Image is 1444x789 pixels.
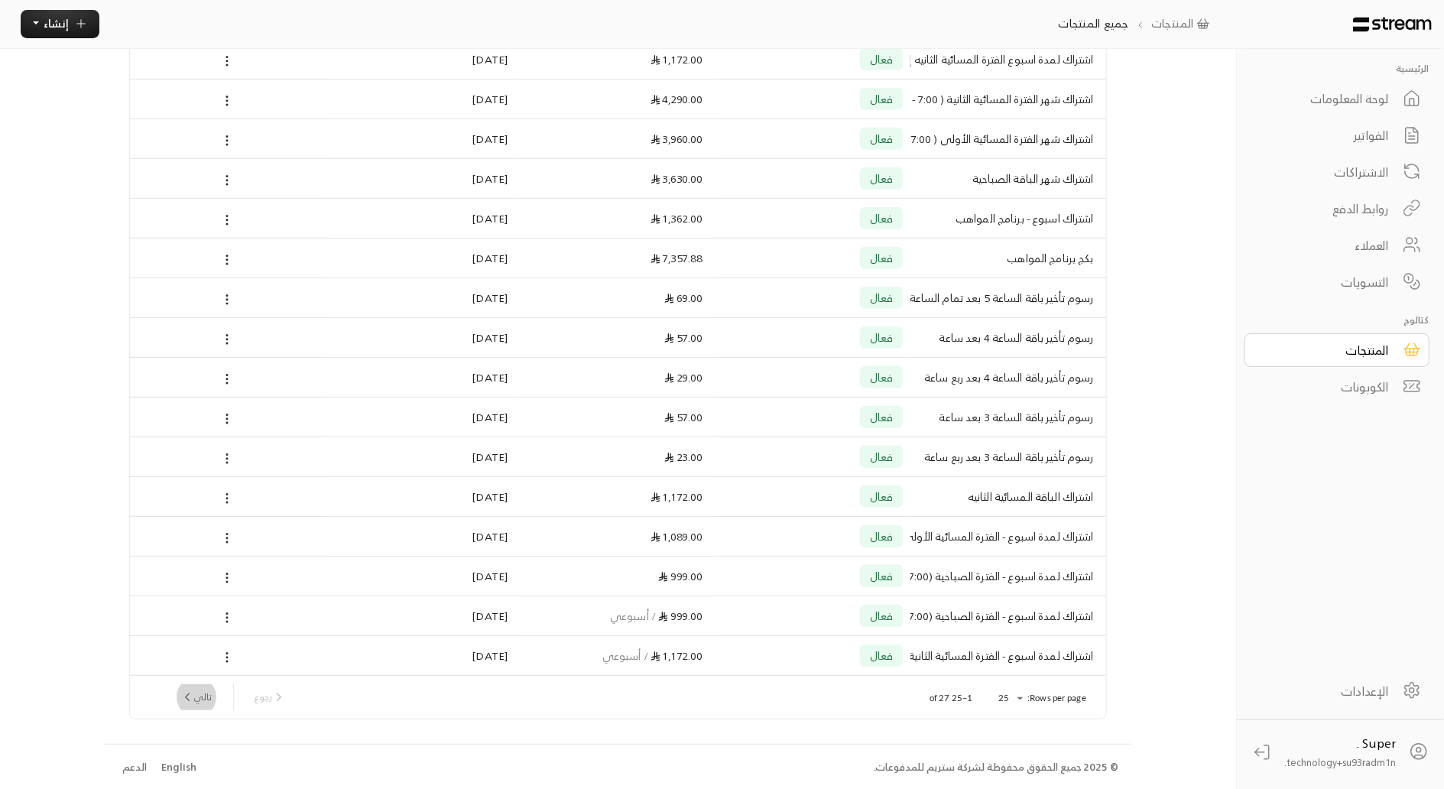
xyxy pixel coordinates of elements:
span: 1,172.00 [651,646,703,665]
div: English [161,760,196,775]
div: رسوم تأخير باقة الساعة 5 بعد تمام الساعة 5:00 [923,278,1094,317]
span: فعال [870,292,894,304]
img: Logo [1353,17,1432,32]
div: [DATE] [337,318,508,357]
div: اشتراك شهر الباقة الصباحية [923,159,1094,198]
div: اشتراك لمدة اسبوع - الفترة المسائية الثانية [923,636,1094,675]
div: الاشتراكات [1265,163,1388,181]
span: Super . [1357,732,1396,754]
nav: breadcrumb [1051,15,1222,32]
span: technology+su93radm1n... [1281,754,1396,771]
div: [DATE] [337,636,508,675]
a: الفواتير [1244,119,1429,152]
div: [DATE] [337,358,508,397]
div: [DATE] [337,80,508,119]
div: روابط الدفع [1265,200,1388,218]
span: 999.00 [658,567,703,586]
p: 1–25 of 27 [930,692,972,704]
a: الدعم [117,754,151,781]
div: الفواتير [1265,126,1388,144]
span: فعال [870,372,894,383]
span: 3,960.00 [651,129,703,148]
span: فعال [870,570,894,582]
span: فعال [870,650,894,661]
div: الكوبونات [1265,378,1388,396]
span: / أسبوعي [610,606,658,625]
div: [DATE] [337,278,508,317]
a: روابط الدفع [1244,192,1429,226]
div: [DATE] [337,557,508,596]
div: [DATE] [337,596,508,635]
div: بكج برنامج المواهب [923,239,1094,278]
span: فعال [870,451,894,463]
div: © 2025 جميع الحقوق محفوظة لشركة ستريم للمدفوعات. [874,760,1119,775]
span: 3,630.00 [651,169,703,188]
a: الكوبونات [1244,370,1429,404]
div: رسوم تأخير باقة الساعة 4 بعد ساعة [923,318,1094,357]
button: إنشاء [21,10,99,38]
div: 25 [991,689,1027,708]
div: رسوم تأخير باقة الساعة 3 بعد ربع ساعة [923,437,1094,476]
span: فعال [870,491,894,502]
a: لوحة المعلومات [1244,82,1429,115]
div: رسوم تأخير باقة الساعة 3 بعد ساعة [923,398,1094,437]
div: [DATE] [337,239,508,278]
div: [DATE] [337,119,508,158]
span: 57.00 [664,328,703,347]
a: المنتجات [1244,333,1429,367]
div: [DATE] [337,199,508,238]
a: الإعدادات [1244,674,1429,708]
div: اشتراك لمدة اسبوع - الفترة المسائية الأولى [923,517,1094,556]
span: فعال [870,133,894,144]
div: رسوم تأخير باقة الساعة 4 بعد ربع ساعة [923,358,1094,397]
p: Rows per page: [1027,692,1086,704]
div: [DATE] [337,40,508,79]
span: فعال [870,531,894,542]
div: اشتراك لمدة اسبوع - الفترة الصباحية (7:00 - 3:00) [923,557,1094,596]
p: الرئيسية [1244,61,1429,76]
button: next page [174,684,218,710]
span: فعال [870,610,894,622]
div: العملاء [1265,236,1388,255]
p: جميع المنتجات [1059,15,1129,32]
span: 7,357.88 [651,248,703,268]
span: 1,172.00 [651,487,703,506]
div: اشتراك الباقة المسائية الثانيه [923,477,1094,516]
span: 69.00 [664,288,703,307]
div: اشتراك شهر الفترة المسائية الأولى ( 7:00 - 4:00 ) [923,119,1094,158]
span: فعال [870,54,894,65]
div: اشتراك لمدة اسبوع - الفترة الصباحية (7:00 - 3:00) [923,596,1094,635]
div: [DATE] [337,159,508,198]
span: فعال [870,252,894,264]
span: 999.00 [658,606,703,625]
a: المنتجات [1152,15,1215,32]
span: 1,089.00 [651,527,703,546]
span: 1,362.00 [651,209,703,228]
a: العملاء [1244,229,1429,262]
span: فعال [870,213,894,224]
div: [DATE] [337,437,508,476]
span: 57.00 [664,407,703,427]
div: التسويات [1265,273,1388,291]
span: فعال [870,332,894,343]
span: فعال [870,411,894,423]
div: المنتجات [1265,341,1388,359]
div: اشتراك شهر الفترة المسائية الثانية ( 7:00 - 5:00 ) [923,80,1094,119]
span: فعال [870,93,894,105]
span: 29.00 [664,368,703,387]
div: [DATE] [337,517,508,556]
a: التسويات [1244,265,1429,299]
a: الاشتراكات [1244,155,1429,189]
p: كتالوج [1244,313,1429,327]
div: اشتراك لمدة اسبوع الفترة المسائية الثانيه إلى 5:00 [923,40,1094,79]
div: [DATE] [337,398,508,437]
div: اشتراك اسبوع - برنامج المواهب [923,199,1094,238]
div: لوحة المعلومات [1265,89,1388,108]
span: / أسبوعي [602,646,651,665]
span: 4,290.00 [651,89,703,109]
span: فعال [870,173,894,184]
span: 23.00 [664,447,703,466]
div: الإعدادات [1265,682,1388,700]
span: إنشاء [44,14,69,33]
span: 1,172.00 [651,50,703,69]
